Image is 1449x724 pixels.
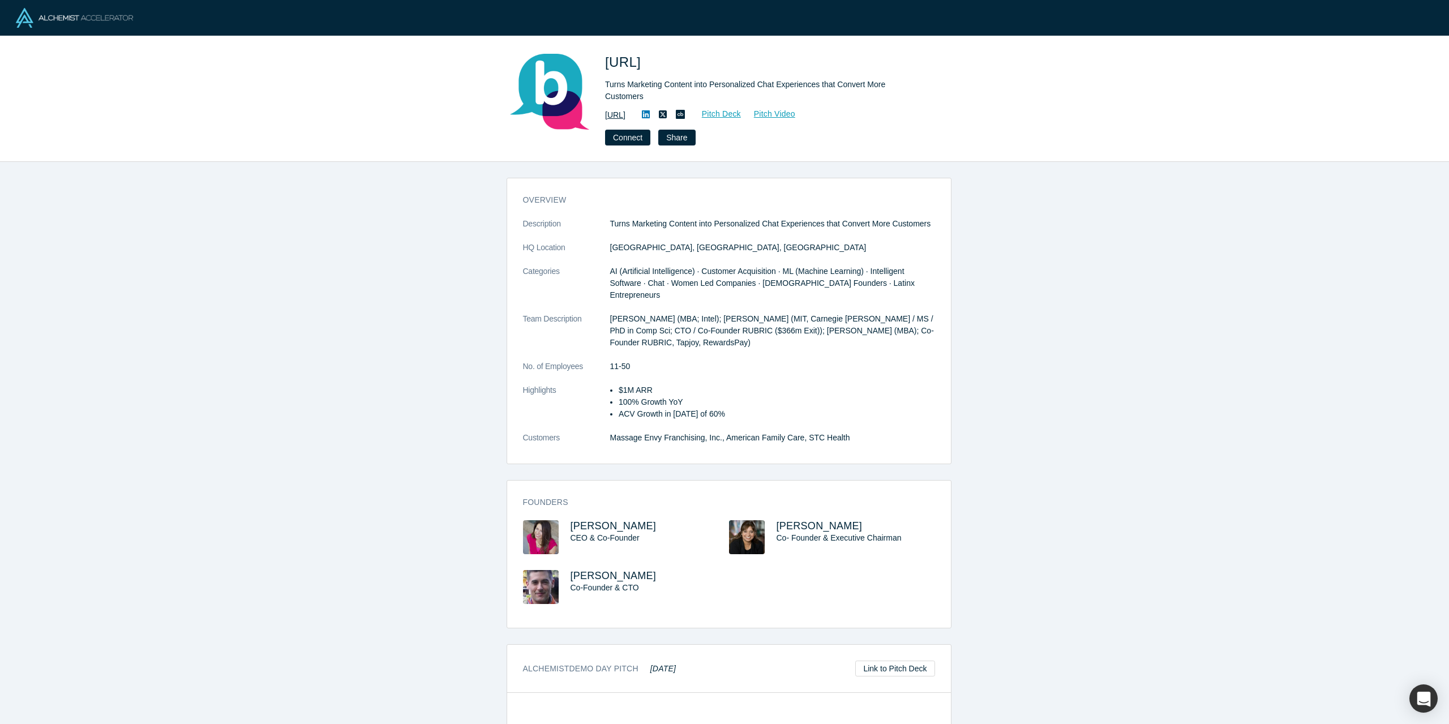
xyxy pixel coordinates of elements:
[523,432,610,456] dt: Customers
[571,583,639,592] span: Co-Founder & CTO
[619,384,935,396] li: $1M ARR
[855,661,934,676] a: Link to Pitch Deck
[523,384,610,432] dt: Highlights
[523,520,559,554] img: Rebecca Clyde's Profile Image
[729,520,765,554] img: Anu Shukla's Profile Image
[523,313,610,361] dt: Team Description
[610,313,935,349] p: [PERSON_NAME] (MBA; Intel); [PERSON_NAME] (MIT, Carnegie [PERSON_NAME] / MS / PhD in Comp Sci; CT...
[610,361,935,372] dd: 11-50
[523,570,559,604] img: Chris Maeda's Profile Image
[510,52,589,131] img: Botco.ai's Logo
[605,79,922,102] div: Turns Marketing Content into Personalized Chat Experiences that Convert More Customers
[605,54,645,70] span: [URL]
[619,396,935,408] li: 100% Growth YoY
[605,130,650,145] button: Connect
[610,432,935,444] dd: Massage Envy Franchising, Inc., American Family Care, STC Health
[523,496,919,508] h3: Founders
[605,109,625,121] a: [URL]
[777,533,902,542] span: Co- Founder & Executive Chairman
[777,520,863,532] a: [PERSON_NAME]
[571,520,657,532] a: [PERSON_NAME]
[523,663,676,675] h3: Alchemist Demo Day Pitch
[689,108,741,121] a: Pitch Deck
[741,108,796,121] a: Pitch Video
[610,242,935,254] dd: [GEOGRAPHIC_DATA], [GEOGRAPHIC_DATA], [GEOGRAPHIC_DATA]
[523,218,610,242] dt: Description
[523,194,919,206] h3: overview
[571,570,657,581] a: [PERSON_NAME]
[658,130,695,145] button: Share
[610,267,915,299] span: AI (Artificial Intelligence) · Customer Acquisition · ML (Machine Learning) · Intelligent Softwar...
[523,242,610,265] dt: HQ Location
[619,408,935,420] li: ACV Growth in [DATE] of 60%
[571,533,640,542] span: CEO & Co-Founder
[523,265,610,313] dt: Categories
[610,218,935,230] p: Turns Marketing Content into Personalized Chat Experiences that Convert More Customers
[16,8,133,28] img: Alchemist Logo
[650,664,676,673] em: [DATE]
[523,361,610,384] dt: No. of Employees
